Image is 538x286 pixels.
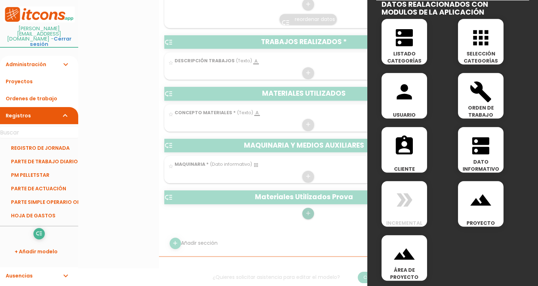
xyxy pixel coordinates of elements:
span: SELECCIÓN CATEGORÍAS [458,50,504,64]
i: assignment_ind [393,134,416,157]
span: PROYECTO [458,219,504,227]
i: build [469,80,492,103]
i: double_arrow [393,189,416,211]
i: dns [393,26,416,49]
span: INCREMENTAL [382,219,427,227]
span: CLIENTE [382,165,427,173]
span: ORDEN DE TRABAJO [458,104,504,118]
i: landscape [469,189,492,211]
span: ÁREA DE PROYECTO [382,266,427,281]
i: apps [469,26,492,49]
i: dns [469,134,492,157]
span: DATO INFORMATIVO [458,158,504,173]
span: LISTADO CATEGORÍAS [382,50,427,64]
span: USUARIO [382,111,427,118]
i: person [393,80,416,103]
i: landscape [393,243,416,265]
